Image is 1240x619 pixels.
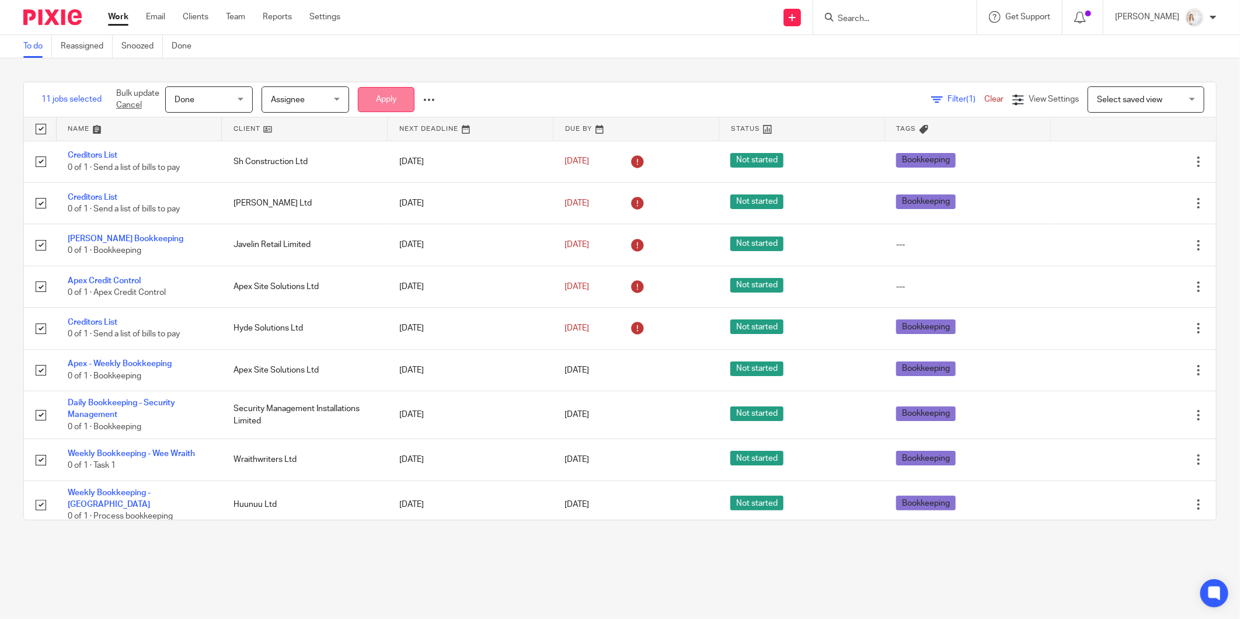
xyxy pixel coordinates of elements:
[68,462,116,470] span: 0 of 1 · Task 1
[388,141,553,182] td: [DATE]
[896,319,956,334] span: Bookkeeping
[730,278,783,293] span: Not started
[222,141,388,182] td: Sh Construction Ltd
[183,11,208,23] a: Clients
[565,199,590,207] span: [DATE]
[23,35,52,58] a: To do
[309,11,340,23] a: Settings
[730,496,783,510] span: Not started
[896,406,956,421] span: Bookkeeping
[730,194,783,209] span: Not started
[222,481,388,528] td: Huunuu Ltd
[226,11,245,23] a: Team
[358,87,415,112] button: Apply
[730,406,783,421] span: Not started
[896,496,956,510] span: Bookkeeping
[948,95,984,103] span: Filter
[565,158,590,166] span: [DATE]
[271,96,305,104] span: Assignee
[68,277,141,285] a: Apex Credit Control
[565,324,590,332] span: [DATE]
[41,93,102,105] span: 11 jobs selected
[68,151,117,159] a: Creditors List
[388,224,553,266] td: [DATE]
[68,247,141,255] span: 0 of 1 · Bookkeeping
[896,239,1039,251] div: ---
[896,281,1039,293] div: ---
[896,194,956,209] span: Bookkeeping
[222,308,388,349] td: Hyde Solutions Ltd
[388,266,553,307] td: [DATE]
[1097,96,1162,104] span: Select saved view
[68,513,173,521] span: 0 of 1 · Process bookkeeping
[565,455,590,464] span: [DATE]
[388,308,553,349] td: [DATE]
[116,88,159,112] p: Bulk update
[730,153,783,168] span: Not started
[68,288,166,297] span: 0 of 1 · Apex Credit Control
[263,11,292,23] a: Reports
[1185,8,1204,27] img: Image.jpeg
[966,95,976,103] span: (1)
[837,14,942,25] input: Search
[565,283,590,291] span: [DATE]
[175,96,194,104] span: Done
[897,126,917,132] span: Tags
[1115,11,1179,23] p: [PERSON_NAME]
[222,224,388,266] td: Javelin Retail Limited
[896,153,956,168] span: Bookkeeping
[68,205,180,213] span: 0 of 1 · Send a list of bills to pay
[116,101,142,109] a: Cancel
[896,451,956,465] span: Bookkeeping
[896,361,956,376] span: Bookkeeping
[730,319,783,334] span: Not started
[1005,13,1050,21] span: Get Support
[388,349,553,391] td: [DATE]
[222,266,388,307] td: Apex Site Solutions Ltd
[172,35,200,58] a: Done
[68,360,172,368] a: Apex - Weekly Bookkeeping
[222,391,388,439] td: Security Management Installations Limited
[68,164,180,172] span: 0 of 1 · Send a list of bills to pay
[565,366,590,374] span: [DATE]
[222,182,388,224] td: [PERSON_NAME] Ltd
[388,439,553,481] td: [DATE]
[68,423,141,431] span: 0 of 1 · Bookkeeping
[146,11,165,23] a: Email
[984,95,1004,103] a: Clear
[68,318,117,326] a: Creditors List
[68,235,183,243] a: [PERSON_NAME] Bookkeeping
[108,11,128,23] a: Work
[730,361,783,376] span: Not started
[61,35,113,58] a: Reassigned
[565,500,590,509] span: [DATE]
[565,411,590,419] span: [DATE]
[121,35,163,58] a: Snoozed
[222,439,388,481] td: Wraithwriters Ltd
[68,331,180,339] span: 0 of 1 · Send a list of bills to pay
[388,481,553,528] td: [DATE]
[730,451,783,465] span: Not started
[68,450,195,458] a: Weekly Bookkeeping - Wee Wraith
[1029,95,1079,103] span: View Settings
[388,182,553,224] td: [DATE]
[730,237,783,251] span: Not started
[68,372,141,380] span: 0 of 1 · Bookkeeping
[222,349,388,391] td: Apex Site Solutions Ltd
[68,399,175,419] a: Daily Bookkeeping - Security Management
[68,193,117,201] a: Creditors List
[388,391,553,439] td: [DATE]
[23,9,82,25] img: Pixie
[68,489,151,509] a: Weekly Bookkeeping - [GEOGRAPHIC_DATA]
[565,241,590,249] span: [DATE]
